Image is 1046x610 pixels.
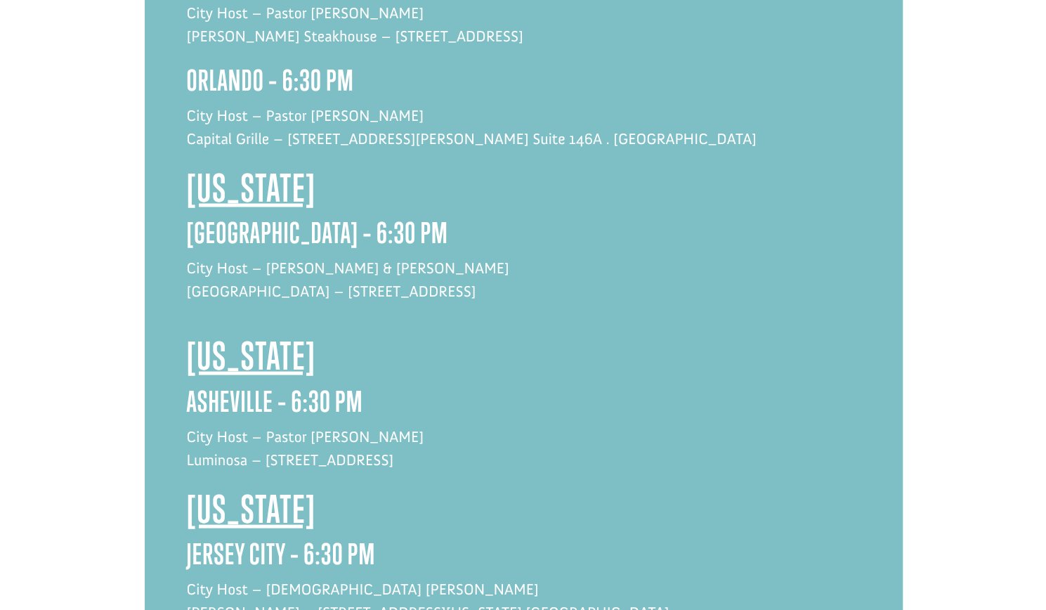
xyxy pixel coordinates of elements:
[187,103,861,165] p: City Host – Pastor [PERSON_NAME] Capital Grille – [STREET_ADDRESS][PERSON_NAME] Suite 146A . [GEO...
[25,44,35,53] img: US.png
[187,424,861,486] p: City Host – Pastor [PERSON_NAME] Luminosa – [STREET_ADDRESS]
[25,14,193,42] div: [PERSON_NAME] donated $50
[187,63,861,103] h3: orlando – 6:30 PM
[187,216,861,256] h3: [GEOGRAPHIC_DATA] – 6:30 PM
[187,486,316,531] span: [US_STATE]
[187,1,861,63] p: City Host – Pastor [PERSON_NAME] [PERSON_NAME] Steakhouse – [STREET_ADDRESS]
[25,30,37,41] img: emoji partyPopper
[187,256,861,318] p: City Host – [PERSON_NAME] & [PERSON_NAME] [GEOGRAPHIC_DATA] – [STREET_ADDRESS]
[187,332,316,377] span: [US_STATE]
[187,384,861,424] h3: Asheville – 6:30 PM
[187,537,861,577] h3: Jersey City – 6:30 PM
[199,22,261,47] button: Donate
[38,44,193,53] span: [GEOGRAPHIC_DATA] , [GEOGRAPHIC_DATA]
[187,164,316,209] span: [US_STATE]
